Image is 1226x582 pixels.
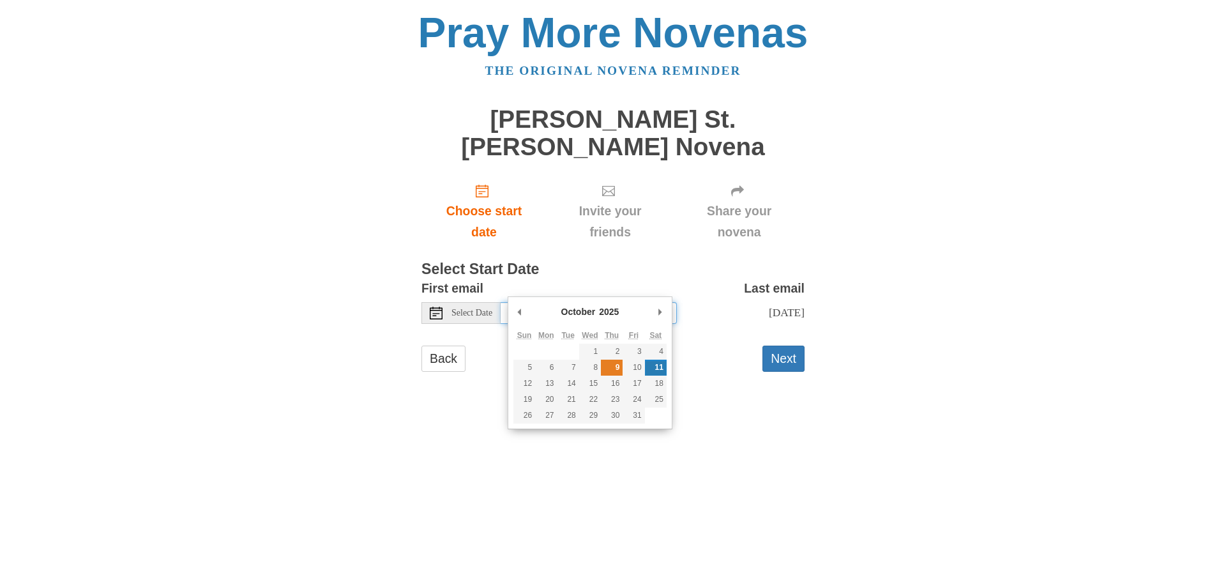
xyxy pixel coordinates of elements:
[645,376,667,392] button: 18
[559,302,598,321] div: October
[538,331,554,340] abbr: Monday
[601,392,623,408] button: 23
[421,278,483,299] label: First email
[629,331,639,340] abbr: Friday
[513,376,535,392] button: 12
[623,344,644,360] button: 3
[601,344,623,360] button: 2
[557,360,579,376] button: 7
[582,331,598,340] abbr: Wednesday
[517,331,532,340] abbr: Sunday
[623,392,644,408] button: 24
[535,392,557,408] button: 20
[649,331,662,340] abbr: Saturday
[557,392,579,408] button: 21
[421,346,465,372] a: Back
[557,408,579,424] button: 28
[645,360,667,376] button: 11
[579,376,601,392] button: 15
[451,309,492,318] span: Select Date
[535,376,557,392] button: 13
[623,360,644,376] button: 10
[485,64,741,77] a: The original novena reminder
[513,302,526,321] button: Previous Month
[513,360,535,376] button: 5
[597,302,621,321] div: 2025
[535,408,557,424] button: 27
[645,344,667,360] button: 4
[605,331,619,340] abbr: Thursday
[434,201,534,243] span: Choose start date
[513,408,535,424] button: 26
[769,306,805,319] span: [DATE]
[623,408,644,424] button: 31
[645,392,667,408] button: 25
[559,201,661,243] span: Invite your friends
[744,278,805,299] label: Last email
[654,302,667,321] button: Next Month
[547,173,674,249] div: Click "Next" to confirm your start date first.
[579,360,601,376] button: 8
[601,376,623,392] button: 16
[674,173,805,249] div: Click "Next" to confirm your start date first.
[623,376,644,392] button: 17
[561,331,574,340] abbr: Tuesday
[421,106,805,160] h1: [PERSON_NAME] St. [PERSON_NAME] Novena
[421,261,805,278] h3: Select Start Date
[418,9,808,56] a: Pray More Novenas
[421,173,547,249] a: Choose start date
[762,346,805,372] button: Next
[557,376,579,392] button: 14
[601,360,623,376] button: 9
[686,201,792,243] span: Share your novena
[579,408,601,424] button: 29
[501,302,677,324] input: Use the arrow keys to pick a date
[601,408,623,424] button: 30
[579,392,601,408] button: 22
[579,344,601,360] button: 1
[535,360,557,376] button: 6
[513,392,535,408] button: 19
